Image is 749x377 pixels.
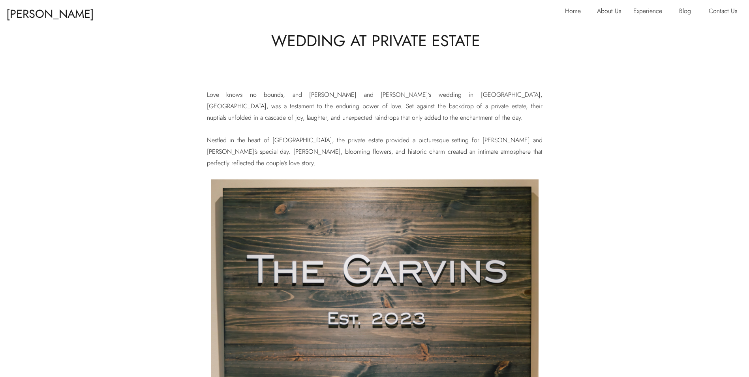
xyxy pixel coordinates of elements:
[679,6,697,18] a: Blog
[6,4,102,18] p: [PERSON_NAME] & [PERSON_NAME]
[597,6,628,18] a: About Us
[565,6,586,18] a: Home
[207,89,543,169] p: Love knows no bounds, and [PERSON_NAME] and [PERSON_NAME]’s wedding in [GEOGRAPHIC_DATA], [GEOGRA...
[158,30,594,52] h1: Wedding At Private Estate
[633,6,668,18] a: Experience
[709,6,742,18] a: Contact Us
